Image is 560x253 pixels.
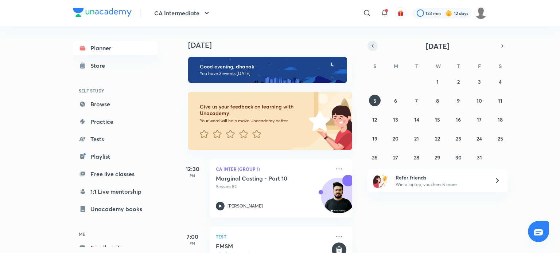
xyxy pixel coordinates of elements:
[73,8,132,19] a: Company Logo
[432,133,443,144] button: October 22, 2025
[397,10,404,16] img: avatar
[178,232,207,241] h5: 7:00
[373,97,376,104] abbr: October 5, 2025
[200,118,306,124] p: Your word will help make Unacademy better
[452,133,464,144] button: October 23, 2025
[73,228,157,240] h6: ME
[478,78,481,85] abbr: October 3, 2025
[390,151,401,163] button: October 27, 2025
[178,165,207,173] h5: 12:30
[414,116,419,123] abbr: October 14, 2025
[73,184,157,199] a: 1:1 Live mentorship
[227,203,263,209] p: [PERSON_NAME]
[436,63,441,70] abbr: Wednesday
[432,114,443,125] button: October 15, 2025
[457,63,460,70] abbr: Thursday
[435,135,440,142] abbr: October 22, 2025
[456,135,461,142] abbr: October 23, 2025
[494,76,506,87] button: October 4, 2025
[216,175,307,182] h5: Marginal Costing - Part 10
[73,202,157,216] a: Unacademy books
[73,84,157,97] h6: SELF STUDY
[378,41,497,51] button: [DATE]
[393,116,398,123] abbr: October 13, 2025
[373,63,376,70] abbr: Sunday
[372,135,377,142] abbr: October 19, 2025
[394,63,398,70] abbr: Monday
[411,95,423,106] button: October 7, 2025
[445,9,452,17] img: streak
[415,97,418,104] abbr: October 7, 2025
[452,114,464,125] button: October 16, 2025
[200,63,341,70] h6: Good evening, dhanak
[436,97,439,104] abbr: October 8, 2025
[394,97,397,104] abbr: October 6, 2025
[478,63,481,70] abbr: Friday
[498,135,503,142] abbr: October 25, 2025
[452,95,464,106] button: October 9, 2025
[474,76,485,87] button: October 3, 2025
[436,78,439,85] abbr: October 1, 2025
[73,149,157,164] a: Playlist
[411,133,423,144] button: October 21, 2025
[426,41,450,51] span: [DATE]
[73,41,157,55] a: Planner
[457,78,460,85] abbr: October 2, 2025
[188,41,359,50] h4: [DATE]
[499,63,502,70] abbr: Saturday
[178,173,207,178] p: PM
[396,174,485,181] h6: Refer friends
[474,133,485,144] button: October 24, 2025
[452,151,464,163] button: October 30, 2025
[411,151,423,163] button: October 28, 2025
[474,95,485,106] button: October 10, 2025
[393,154,398,161] abbr: October 27, 2025
[373,173,388,188] img: referral
[499,78,502,85] abbr: October 4, 2025
[73,97,157,111] a: Browse
[393,135,398,142] abbr: October 20, 2025
[73,132,157,146] a: Tests
[188,57,347,83] img: evening
[474,114,485,125] button: October 17, 2025
[321,182,356,217] img: Avatar
[432,76,443,87] button: October 1, 2025
[455,154,462,161] abbr: October 30, 2025
[415,63,418,70] abbr: Tuesday
[475,7,487,19] img: dhanak
[498,116,503,123] abbr: October 18, 2025
[369,133,381,144] button: October 19, 2025
[395,7,407,19] button: avatar
[73,167,157,181] a: Free live classes
[216,183,330,190] p: Session 82
[494,114,506,125] button: October 18, 2025
[396,181,485,188] p: Win a laptop, vouchers & more
[390,114,401,125] button: October 13, 2025
[369,114,381,125] button: October 12, 2025
[284,92,352,150] img: feedback_image
[432,151,443,163] button: October 29, 2025
[73,58,157,73] a: Store
[456,116,461,123] abbr: October 16, 2025
[477,154,482,161] abbr: October 31, 2025
[452,76,464,87] button: October 2, 2025
[494,95,506,106] button: October 11, 2025
[390,133,401,144] button: October 20, 2025
[200,103,306,116] h6: Give us your feedback on learning with Unacademy
[150,6,215,20] button: CA Intermediate
[372,154,377,161] abbr: October 26, 2025
[216,232,330,241] p: Test
[414,154,419,161] abbr: October 28, 2025
[369,151,381,163] button: October 26, 2025
[73,114,157,129] a: Practice
[73,8,132,17] img: Company Logo
[457,97,460,104] abbr: October 9, 2025
[477,135,482,142] abbr: October 24, 2025
[411,114,423,125] button: October 14, 2025
[435,154,440,161] abbr: October 29, 2025
[369,95,381,106] button: October 5, 2025
[432,95,443,106] button: October 8, 2025
[477,97,482,104] abbr: October 10, 2025
[178,241,207,245] p: PM
[390,95,401,106] button: October 6, 2025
